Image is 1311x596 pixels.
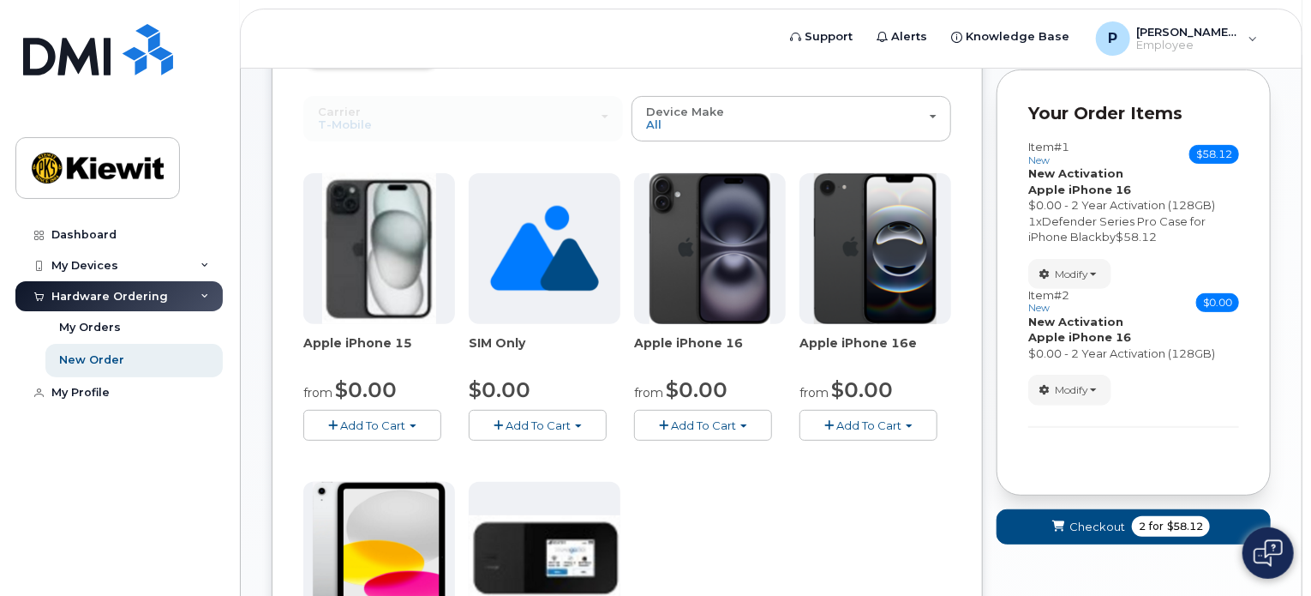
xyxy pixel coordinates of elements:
[1054,288,1069,302] span: #2
[1189,145,1239,164] span: $58.12
[634,334,786,369] div: Apple iPhone 16
[1116,230,1157,244] span: $58.12
[1167,519,1203,534] span: $58.12
[1028,183,1131,196] strong: Apple iPhone 16
[997,509,1271,545] button: Checkout 2 for $58.12
[1028,101,1239,126] p: Your Order Items
[1055,267,1088,282] span: Modify
[814,173,937,324] img: iphone16e.png
[634,385,663,400] small: from
[1028,214,1239,245] div: x by
[666,377,727,402] span: $0.00
[1028,330,1131,344] strong: Apple iPhone 16
[865,20,940,54] a: Alerts
[1069,519,1125,535] span: Checkout
[1028,302,1050,314] small: new
[967,28,1070,45] span: Knowledge Base
[1137,39,1240,52] span: Employee
[303,334,455,369] div: Apple iPhone 15
[1028,289,1069,314] h3: Item
[469,334,620,369] div: SIM Only
[469,410,607,440] button: Add To Cart
[490,173,599,324] img: no_image_found-2caef05468ed5679b831cfe6fc140e25e0c280774317ffc20a367ab7fd17291e.png
[1054,140,1069,154] span: #1
[340,418,405,432] span: Add To Cart
[779,20,865,54] a: Support
[836,418,901,432] span: Add To Cart
[671,418,736,432] span: Add To Cart
[1028,197,1239,214] div: $0.00 - 2 Year Activation (128GB)
[646,117,661,131] span: All
[650,173,770,324] img: iphone_16_plus.png
[506,418,571,432] span: Add To Cart
[1028,214,1036,228] span: 1
[632,96,951,141] button: Device Make All
[335,377,397,402] span: $0.00
[1254,539,1283,567] img: Open chat
[805,28,853,45] span: Support
[1028,166,1123,180] strong: New Activation
[799,334,951,369] div: Apple iPhone 16e
[940,20,1082,54] a: Knowledge Base
[303,410,441,440] button: Add To Cart
[646,105,724,118] span: Device Make
[1146,519,1167,534] span: for
[1028,141,1069,166] h3: Item
[1055,382,1088,398] span: Modify
[1139,519,1146,534] span: 2
[1028,259,1111,289] button: Modify
[1196,293,1239,312] span: $0.00
[303,385,332,400] small: from
[634,410,772,440] button: Add To Cart
[831,377,893,402] span: $0.00
[322,173,436,324] img: iphone15.jpg
[799,410,937,440] button: Add To Cart
[469,377,530,402] span: $0.00
[1028,346,1239,362] div: $0.00 - 2 Year Activation (128GB)
[1028,315,1123,328] strong: New Activation
[1028,214,1206,244] span: Defender Series Pro Case for iPhone Black
[1137,25,1240,39] span: [PERSON_NAME].[PERSON_NAME]
[1108,28,1117,49] span: P
[1028,375,1111,405] button: Modify
[892,28,928,45] span: Alerts
[799,385,829,400] small: from
[1028,154,1050,166] small: new
[1084,21,1270,56] div: Patrick.Kasch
